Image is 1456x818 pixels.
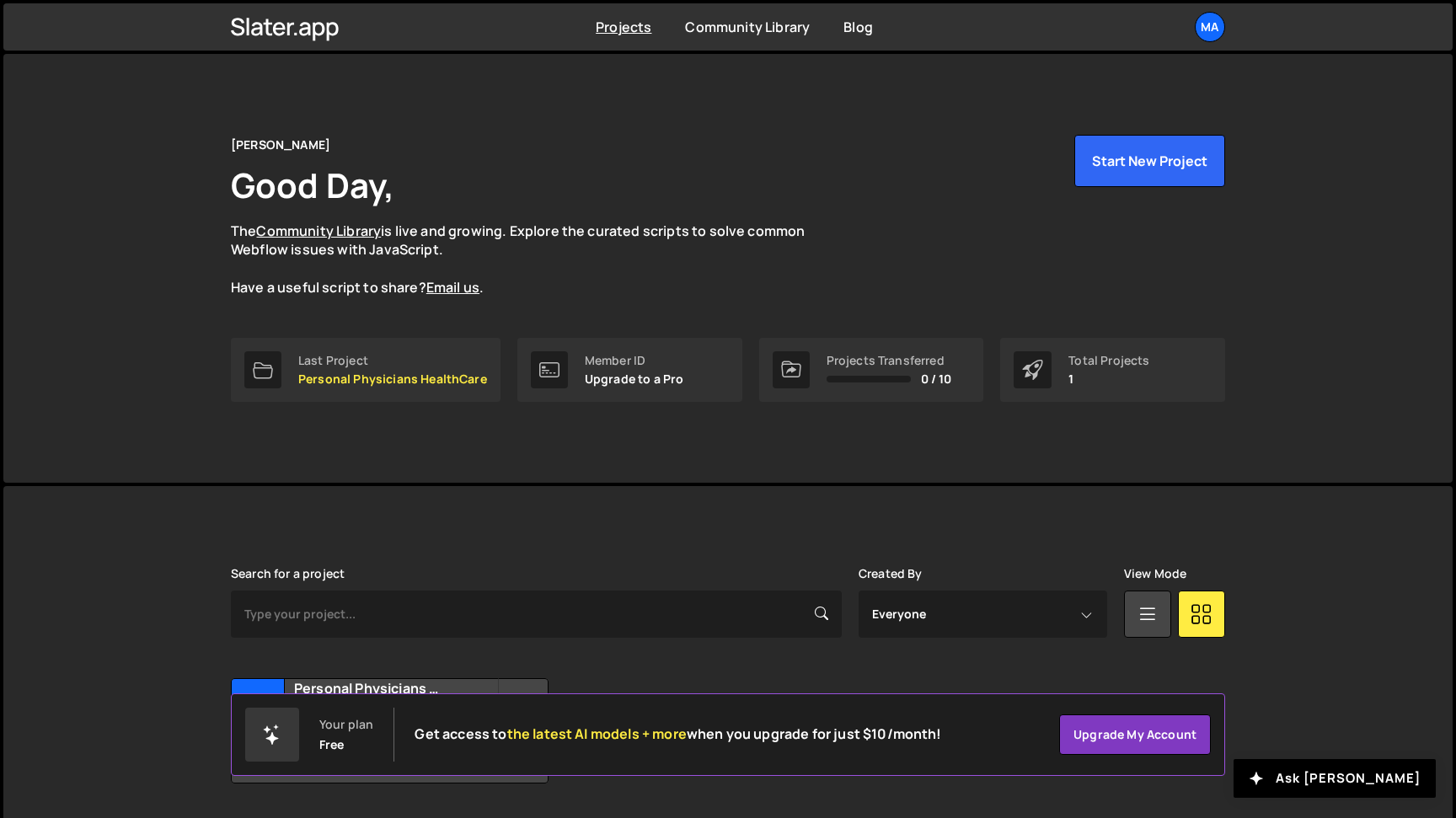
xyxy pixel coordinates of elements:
[827,354,952,367] div: Projects Transferred
[231,678,549,783] a: Pe Personal Physicians HealthCare Created by [EMAIL_ADDRESS][DOMAIN_NAME] 9 pages, last updated b...
[921,372,952,386] span: 0 / 10
[231,135,330,155] div: [PERSON_NAME]
[232,679,285,732] div: Pe
[298,354,487,367] div: Last Project
[231,162,394,208] h1: Good Day,
[231,567,345,580] label: Search for a project
[507,724,687,743] span: the latest AI models + more
[1068,354,1149,367] div: Total Projects
[685,18,810,36] a: Community Library
[1059,714,1211,755] a: Upgrade my account
[859,567,923,580] label: Created By
[1124,567,1186,580] label: View Mode
[231,338,500,402] a: Last Project Personal Physicians HealthCare
[319,738,345,751] div: Free
[596,18,651,36] a: Projects
[256,222,381,240] a: Community Library
[585,354,684,367] div: Member ID
[415,726,941,742] h2: Get access to when you upgrade for just $10/month!
[585,372,684,386] p: Upgrade to a Pro
[843,18,873,36] a: Blog
[1074,135,1225,187] button: Start New Project
[426,278,479,297] a: Email us
[1195,12,1225,42] a: Ma
[1068,372,1149,386] p: 1
[294,679,497,698] h2: Personal Physicians HealthCare
[231,591,842,638] input: Type your project...
[298,372,487,386] p: Personal Physicians HealthCare
[1234,759,1436,798] button: Ask [PERSON_NAME]
[319,718,373,731] div: Your plan
[231,222,838,297] p: The is live and growing. Explore the curated scripts to solve common Webflow issues with JavaScri...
